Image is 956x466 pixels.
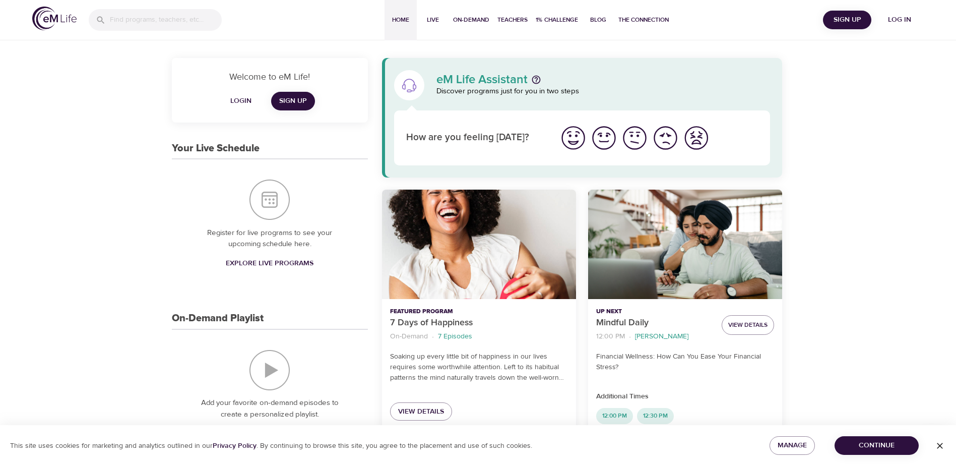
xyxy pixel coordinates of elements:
[172,143,260,154] h3: Your Live Schedule
[390,316,568,330] p: 7 Days of Happiness
[497,15,528,25] span: Teachers
[596,331,625,342] p: 12:00 PM
[536,15,578,25] span: 1% Challenge
[722,315,774,335] button: View Details
[438,331,472,342] p: 7 Episodes
[596,408,633,424] div: 12:00 PM
[596,330,714,343] nav: breadcrumb
[192,227,348,250] p: Register for live programs to see your upcoming schedule here.
[558,123,589,153] button: I'm feeling great
[589,123,619,153] button: I'm feeling good
[225,92,257,110] button: Login
[222,254,317,273] a: Explore Live Programs
[390,331,428,342] p: On-Demand
[271,92,315,110] a: Sign Up
[835,436,919,455] button: Continue
[559,124,587,152] img: great
[635,331,688,342] p: [PERSON_NAME]
[436,74,528,86] p: eM Life Assistant
[843,439,911,452] span: Continue
[823,11,871,29] button: Sign Up
[208,424,332,443] a: Explore On-Demand Programs
[226,257,313,270] span: Explore Live Programs
[596,352,774,373] p: Financial Wellness: How Can You Ease Your Financial Stress?
[770,436,815,455] button: Manage
[390,307,568,316] p: Featured Program
[192,397,348,420] p: Add your favorite on-demand episodes to create a personalized playlist.
[596,391,774,402] p: Additional Times
[421,15,445,25] span: Live
[389,15,413,25] span: Home
[650,123,681,153] button: I'm feeling bad
[390,402,452,421] a: View Details
[453,15,489,25] span: On-Demand
[681,123,712,153] button: I'm feeling worst
[213,441,257,450] a: Privacy Policy
[172,313,264,324] h3: On-Demand Playlist
[588,190,782,299] button: Mindful Daily
[590,124,618,152] img: good
[390,330,568,343] nav: breadcrumb
[406,131,546,145] p: How are you feeling [DATE]?
[875,11,924,29] button: Log in
[596,316,714,330] p: Mindful Daily
[637,408,674,424] div: 12:30 PM
[586,15,610,25] span: Blog
[619,123,650,153] button: I'm feeling ok
[249,180,290,220] img: Your Live Schedule
[32,7,77,30] img: logo
[436,86,771,97] p: Discover programs just for you in two steps
[249,350,290,390] img: On-Demand Playlist
[629,330,631,343] li: ·
[390,352,568,383] p: Soaking up every little bit of happiness in our lives requires some worthwhile attention. Left to...
[398,405,444,418] span: View Details
[596,307,714,316] p: Up Next
[432,330,434,343] li: ·
[621,124,649,152] img: ok
[596,412,633,420] span: 12:00 PM
[728,320,768,330] span: View Details
[279,95,307,107] span: Sign Up
[184,70,356,84] p: Welcome to eM Life!
[827,14,867,26] span: Sign Up
[879,14,920,26] span: Log in
[682,124,710,152] img: worst
[652,124,679,152] img: bad
[382,190,576,299] button: 7 Days of Happiness
[229,95,253,107] span: Login
[401,77,417,93] img: eM Life Assistant
[637,412,674,420] span: 12:30 PM
[110,9,222,31] input: Find programs, teachers, etc...
[618,15,669,25] span: The Connection
[778,439,807,452] span: Manage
